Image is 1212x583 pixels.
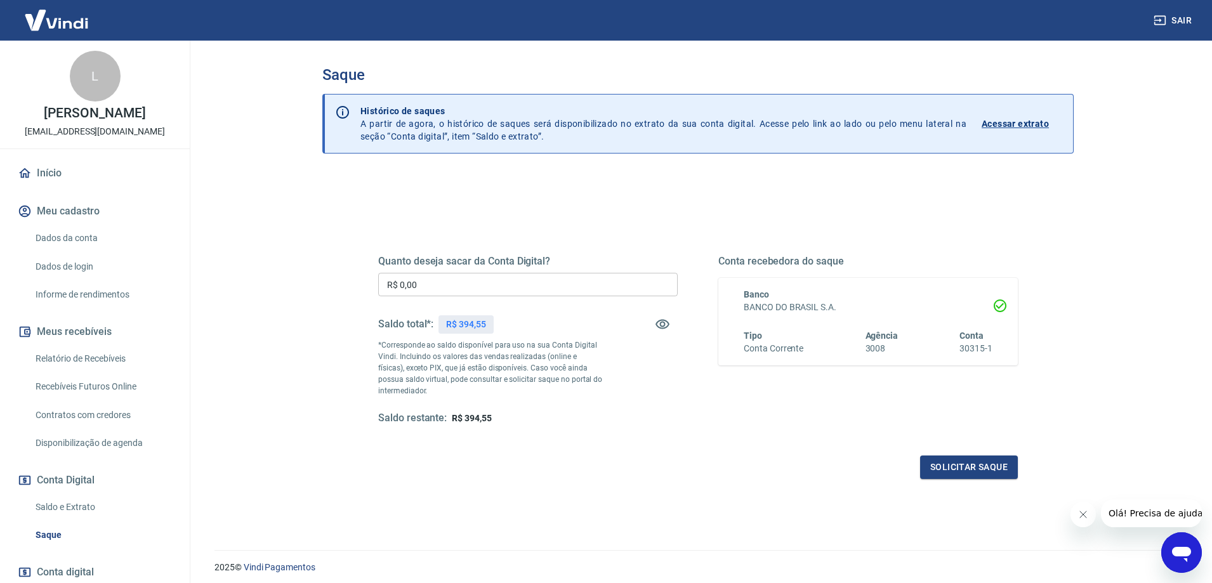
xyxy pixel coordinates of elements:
button: Conta Digital [15,466,175,494]
a: Dados da conta [30,225,175,251]
span: Banco [744,289,769,299]
span: Conta digital [37,563,94,581]
p: A partir de agora, o histórico de saques será disponibilizado no extrato da sua conta digital. Ac... [360,105,966,143]
span: Conta [959,331,984,341]
h5: Quanto deseja sacar da Conta Digital? [378,255,678,268]
img: Vindi [15,1,98,39]
h6: BANCO DO BRASIL S.A. [744,301,992,314]
button: Solicitar saque [920,455,1018,479]
h5: Conta recebedora do saque [718,255,1018,268]
a: Saque [30,522,175,548]
iframe: Mensagem da empresa [1101,499,1202,527]
h6: Conta Corrente [744,342,803,355]
h6: 3008 [866,342,899,355]
div: L [70,51,121,102]
button: Meus recebíveis [15,318,175,346]
p: [EMAIL_ADDRESS][DOMAIN_NAME] [25,125,165,138]
a: Informe de rendimentos [30,282,175,308]
a: Saldo e Extrato [30,494,175,520]
span: Tipo [744,331,762,341]
p: *Corresponde ao saldo disponível para uso na sua Conta Digital Vindi. Incluindo os valores das ve... [378,339,603,396]
button: Sair [1151,9,1197,32]
a: Acessar extrato [982,105,1063,143]
h6: 30315-1 [959,342,992,355]
iframe: Fechar mensagem [1070,502,1096,527]
h5: Saldo total*: [378,318,433,331]
a: Início [15,159,175,187]
a: Vindi Pagamentos [244,562,315,572]
a: Disponibilização de agenda [30,430,175,456]
a: Relatório de Recebíveis [30,346,175,372]
span: Agência [866,331,899,341]
span: Olá! Precisa de ajuda? [8,9,107,19]
iframe: Botão para abrir a janela de mensagens [1161,532,1202,573]
span: R$ 394,55 [452,413,492,423]
a: Contratos com credores [30,402,175,428]
p: [PERSON_NAME] [44,107,145,120]
p: Histórico de saques [360,105,966,117]
button: Meu cadastro [15,197,175,225]
p: R$ 394,55 [446,318,486,331]
h3: Saque [322,66,1074,84]
a: Recebíveis Futuros Online [30,374,175,400]
h5: Saldo restante: [378,412,447,425]
p: 2025 © [214,561,1182,574]
a: Dados de login [30,254,175,280]
p: Acessar extrato [982,117,1049,130]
